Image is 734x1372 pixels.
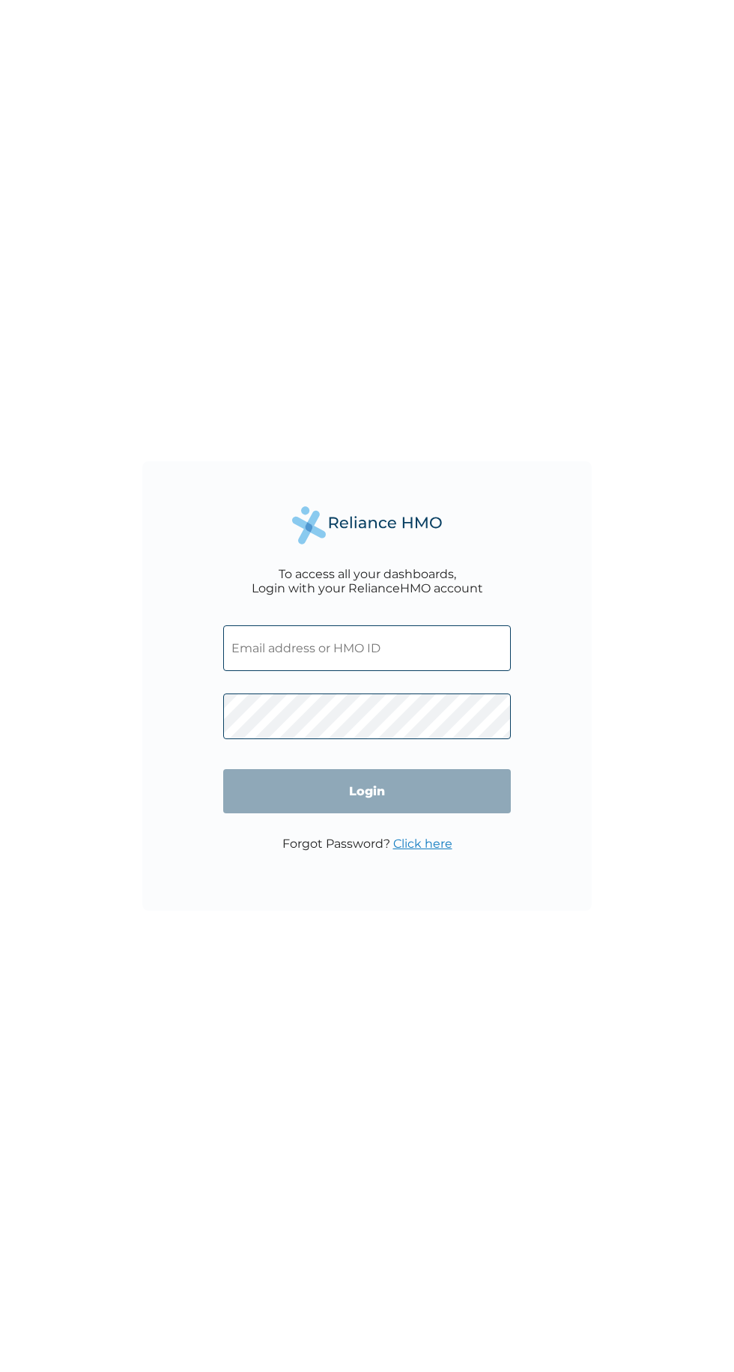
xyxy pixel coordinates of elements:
[393,837,452,851] a: Click here
[223,625,511,671] input: Email address or HMO ID
[292,506,442,544] img: Reliance Health's Logo
[223,769,511,813] input: Login
[252,567,483,595] div: To access all your dashboards, Login with your RelianceHMO account
[282,837,452,851] p: Forgot Password?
